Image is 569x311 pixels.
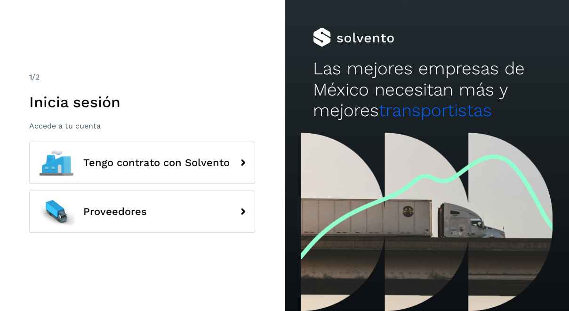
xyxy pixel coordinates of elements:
span: Proveedores [83,206,147,217]
button: Proveedores [29,191,255,233]
h1: Inicia sesión [29,93,255,111]
span: transportistas [379,100,492,120]
span: Tengo contrato con Solvento [83,157,230,168]
button: Tengo contrato con Solvento [29,142,255,184]
p: Accede a tu cuenta [29,121,255,130]
div: /2 [29,72,255,83]
h2: Las mejores empresas de México necesitan más y mejores [313,58,541,121]
span: 1 [29,72,32,81]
